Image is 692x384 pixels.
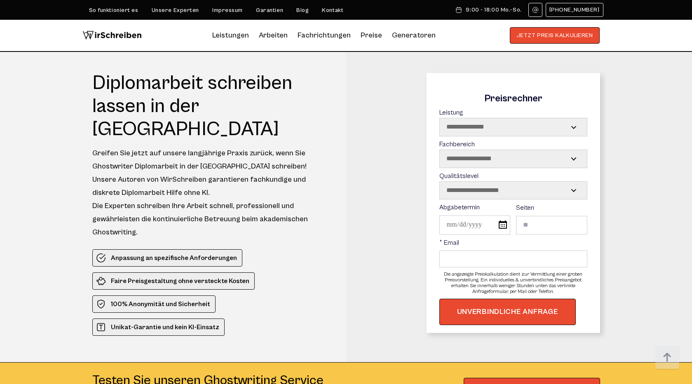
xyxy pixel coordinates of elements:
img: Schedule [455,7,462,13]
div: Die angezeigte Preiskalkulation dient zur Vermittlung einer groben Preisvorstellung. Ein individu... [439,272,587,294]
label: * Email [439,239,587,267]
img: button top [655,345,680,370]
a: Impressum [212,7,243,14]
li: Unikat-Garantie und kein KI-Einsatz [92,318,225,336]
label: Leistung [439,109,587,136]
input: * Email [439,251,587,267]
a: Arbeiten [259,29,288,42]
select: Fachbereich [440,150,587,167]
li: Faire Preisgestaltung ohne versteckte Kosten [92,272,255,290]
button: JETZT PREIS KALKULIEREN [510,27,600,44]
label: Qualitätslevel [439,172,587,200]
div: Preisrechner [439,93,587,105]
label: Abgabetermin [439,204,510,235]
a: Generatoren [392,29,436,42]
img: Email [532,7,539,13]
a: So funktioniert es [89,7,138,14]
img: logo wirschreiben [82,27,142,44]
div: Greifen Sie jetzt auf unsere langjährige Praxis zurück, wenn Sie Ghostwriter Diplomarbeit in der ... [92,147,331,239]
img: Anpassung an spezifische Anforderungen [96,253,106,263]
a: Blog [296,7,309,14]
span: Seiten [516,204,534,211]
span: [PHONE_NUMBER] [549,7,600,13]
a: Unsere Experten [152,7,199,14]
li: Anpassung an spezifische Anforderungen [92,249,242,267]
span: UNVERBINDLICHE ANFRAGE [457,307,558,317]
label: Fachbereich [439,140,587,168]
a: Fachrichtungen [298,29,351,42]
a: Leistungen [212,29,249,42]
input: Abgabetermin [439,215,510,235]
span: 9:00 - 18:00 Mo.-So. [466,7,521,13]
img: Unikat-Garantie und kein KI-Einsatz [96,322,106,332]
a: Preise [361,31,382,40]
button: UNVERBINDLICHE ANFRAGE [439,299,576,325]
form: Contact form [439,93,587,325]
a: Kontakt [322,7,343,14]
li: 100% Anonymität und Sicherheit [92,295,216,313]
a: Garantien [256,7,283,14]
select: Qualitätslevel [440,182,587,199]
h1: Diplomarbeit schreiben lassen in der [GEOGRAPHIC_DATA] [92,72,331,141]
select: Leistung [440,118,587,136]
a: [PHONE_NUMBER] [546,3,603,17]
img: 100% Anonymität und Sicherheit [96,299,106,309]
img: Faire Preisgestaltung ohne versteckte Kosten [96,276,106,286]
